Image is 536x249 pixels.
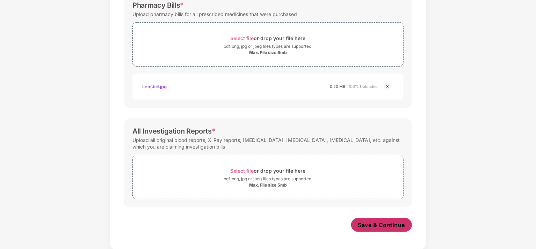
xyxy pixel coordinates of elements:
div: Max. File size 5mb [249,50,287,55]
div: All Investigation Reports [132,127,216,135]
div: pdf, png, jpg or jpeg files types are supported. [224,43,312,50]
div: Pharmacy Bills [132,1,184,9]
button: Save & Continue [351,218,412,232]
img: svg+xml;base64,PHN2ZyBpZD0iQ3Jvc3MtMjR4MjQiIHhtbG5zPSJodHRwOi8vd3d3LnczLm9yZy8yMDAwL3N2ZyIgd2lkdG... [383,82,392,91]
div: pdf, png, jpg or jpeg files types are supported. [224,175,312,182]
span: | 100% Uploaded [346,84,378,89]
div: Upload pharmacy bills for all prescribed medicines that were purchased [132,9,297,19]
div: or drop your file here [231,166,306,175]
span: 0.20 MB [330,84,345,89]
div: or drop your file here [231,33,306,43]
span: Select file [231,35,254,41]
span: Save & Continue [358,221,405,229]
span: Select fileor drop your file herepdf, png, jpg or jpeg files types are supported.Max. File size 5mb [133,160,403,194]
span: Select fileor drop your file herepdf, png, jpg or jpeg files types are supported.Max. File size 5mb [133,28,403,61]
div: Lensbill.jpg [142,81,167,92]
div: Max. File size 5mb [249,182,287,188]
div: Upload all original blood reports, X-Ray reports, [MEDICAL_DATA], [MEDICAL_DATA], [MEDICAL_DATA],... [132,135,404,151]
span: Select file [231,168,254,174]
